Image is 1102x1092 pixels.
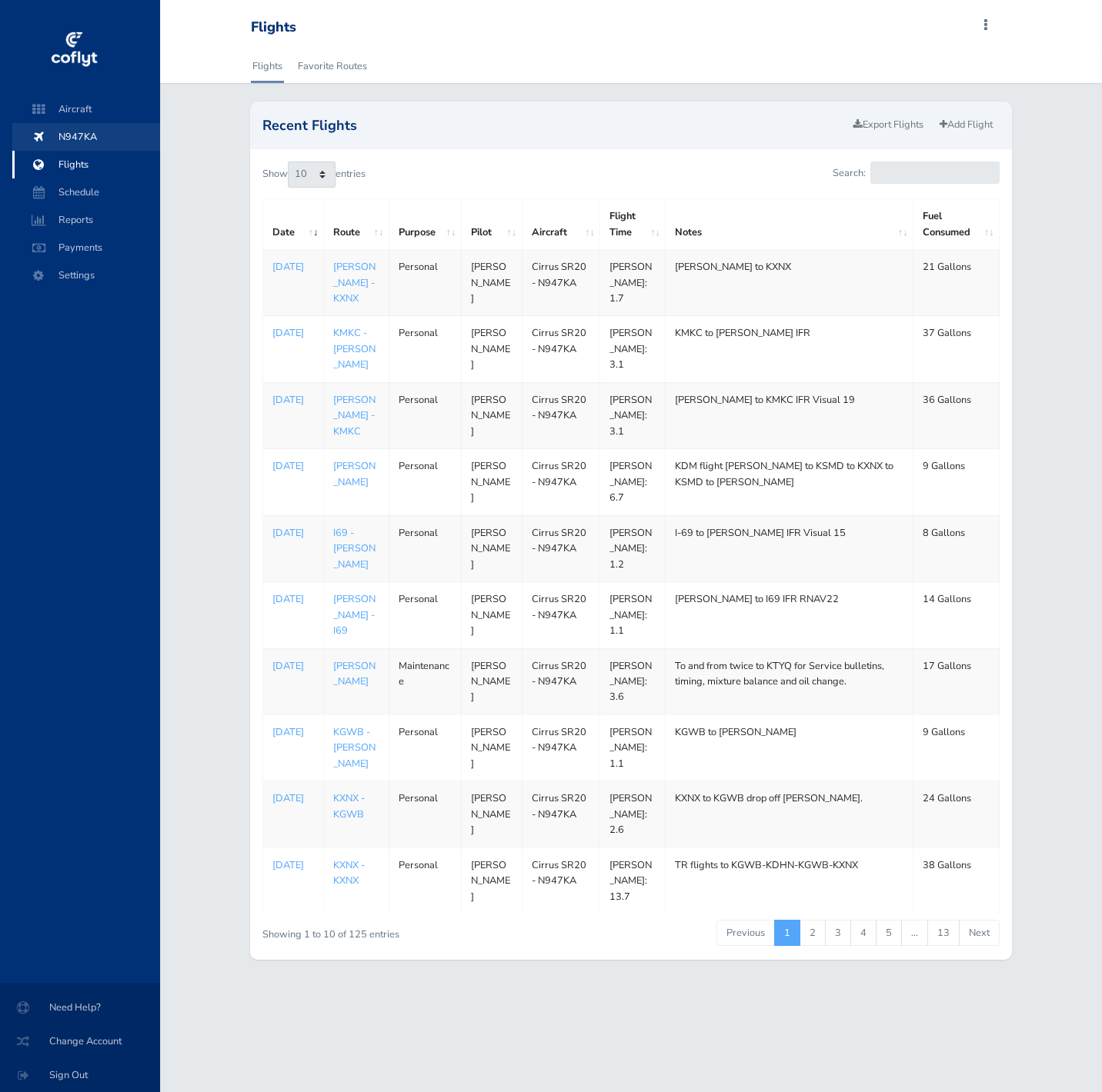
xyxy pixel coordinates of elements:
[333,526,376,571] a: I69 - [PERSON_NAME]
[666,648,913,714] td: To and from twice to KTYQ for Service bulletins, timing, mixture balance and oil change.
[913,847,1000,914] td: 38 Gallons
[600,582,666,648] td: [PERSON_NAME]: 1.1
[847,114,930,136] a: Export Flights
[600,250,666,316] td: [PERSON_NAME]: 1.7
[666,382,913,448] td: [PERSON_NAME] to KMKC IFR Visual 19
[18,1027,142,1055] span: Change Account
[288,161,336,188] select: Showentries
[333,393,376,438] a: [PERSON_NAME] - KMKC
[272,724,314,740] a: [DATE]
[666,582,913,648] td: [PERSON_NAME] to I69 IFR RNAV22
[913,515,1000,581] td: 8 Gallons
[28,261,145,289] span: Settings
[333,326,376,371] a: KMKC - [PERSON_NAME]
[666,847,913,914] td: TR flights to KGWB-KDHN-KGWB-KXNX
[774,920,800,946] a: 1
[389,250,461,316] td: Personal
[28,206,145,234] span: Reports
[666,515,913,581] td: I-69 to [PERSON_NAME] IFR Visual 15
[461,847,522,914] td: [PERSON_NAME]
[389,316,461,382] td: Personal
[262,118,847,132] h2: Recent Flights
[18,1061,142,1089] span: Sign Out
[522,582,600,648] td: Cirrus SR20 - N947KA
[876,920,902,946] a: 5
[272,791,314,806] a: [DATE]
[389,382,461,448] td: Personal
[333,260,376,305] a: [PERSON_NAME] - KXNX
[461,199,522,250] th: Pilot: activate to sort column ascending
[933,114,1000,136] a: Add Flight
[600,714,666,781] td: [PERSON_NAME]: 1.1
[262,918,558,942] div: Showing 1 to 10 of 125 entries
[600,316,666,382] td: [PERSON_NAME]: 3.1
[323,199,389,250] th: Route: activate to sort column ascending
[666,316,913,382] td: KMKC to [PERSON_NAME] IFR
[522,250,600,316] td: Cirrus SR20 - N947KA
[666,714,913,781] td: KGWB to [PERSON_NAME]
[522,449,600,515] td: Cirrus SR20 - N947KA
[461,781,522,847] td: [PERSON_NAME]
[461,382,522,448] td: [PERSON_NAME]
[461,250,522,316] td: [PERSON_NAME]
[28,95,145,123] span: Aircraft
[913,781,1000,847] td: 24 Gallons
[333,725,376,771] a: KGWB - [PERSON_NAME]
[461,714,522,781] td: [PERSON_NAME]
[913,714,1000,781] td: 9 Gallons
[600,382,666,448] td: [PERSON_NAME]: 3.1
[600,781,666,847] td: [PERSON_NAME]: 2.6
[666,199,913,250] th: Notes: activate to sort column ascending
[600,199,666,250] th: Flight Time: activate to sort column ascending
[825,920,851,946] a: 3
[389,199,461,250] th: Purpose: activate to sort column ascending
[666,250,913,316] td: [PERSON_NAME] to KXNX
[272,857,314,873] a: [DATE]
[927,920,960,946] a: 13
[389,648,461,714] td: Maintenance
[833,161,1000,184] label: Search:
[296,49,369,83] a: Favorite Routes
[522,515,600,581] td: Cirrus SR20 - N947KA
[272,658,314,674] a: [DATE]
[522,199,600,250] th: Aircraft: activate to sort column ascending
[333,592,376,638] a: [PERSON_NAME] - I69
[913,382,1000,448] td: 36 Gallons
[333,659,376,688] a: [PERSON_NAME]
[461,316,522,382] td: [PERSON_NAME]
[600,648,666,714] td: [PERSON_NAME]: 3.6
[272,325,314,341] a: [DATE]
[389,515,461,581] td: Personal
[600,847,666,914] td: [PERSON_NAME]: 13.7
[461,449,522,515] td: [PERSON_NAME]
[389,714,461,781] td: Personal
[272,458,314,474] a: [DATE]
[272,525,314,541] a: [DATE]
[522,648,600,714] td: Cirrus SR20 - N947KA
[263,199,324,250] th: Date: activate to sort column ascending
[389,847,461,914] td: Personal
[262,161,366,188] label: Show entries
[333,791,365,821] a: KXNX - KGWB
[389,781,461,847] td: Personal
[333,459,376,488] a: [PERSON_NAME]
[666,449,913,515] td: KDM flight [PERSON_NAME] to KSMD to KXNX to KSMD to [PERSON_NAME]
[272,259,314,275] a: [DATE]
[870,161,1000,184] input: Search:
[272,591,314,607] a: [DATE]
[251,49,284,83] a: Flights
[600,449,666,515] td: [PERSON_NAME]: 6.7
[333,858,365,887] a: KXNX - KXNX
[28,234,145,261] span: Payments
[272,392,314,408] a: [DATE]
[959,920,1000,946] a: Next
[48,27,99,73] img: coflyt logo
